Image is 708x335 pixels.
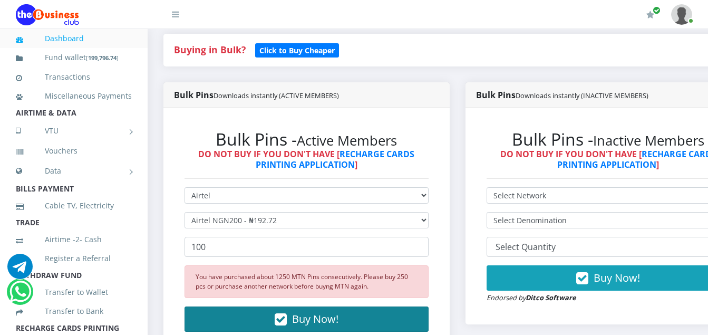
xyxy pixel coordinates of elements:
[16,246,132,271] a: Register a Referral
[256,148,415,170] a: RECHARGE CARDS PRINTING APPLICATION
[185,265,429,298] div: You have purchased about 1250 MTN Pins consecutively. Please buy 250 pcs or purchase another netw...
[646,11,654,19] i: Renew/Upgrade Subscription
[259,45,335,55] b: Click to Buy Cheaper
[16,139,132,163] a: Vouchers
[671,4,692,25] img: User
[476,89,648,101] strong: Bulk Pins
[16,194,132,218] a: Cable TV, Electricity
[16,45,132,70] a: Fund wallet[199,796.74]
[16,158,132,184] a: Data
[174,89,339,101] strong: Bulk Pins
[185,237,429,257] input: Enter Quantity
[86,54,119,62] small: [ ]
[16,4,79,25] img: Logo
[16,280,132,304] a: Transfer to Wallet
[593,131,704,150] small: Inactive Members
[88,54,117,62] b: 199,796.74
[653,6,661,14] span: Renew/Upgrade Subscription
[487,293,576,302] small: Endorsed by
[16,118,132,144] a: VTU
[516,91,648,100] small: Downloads instantly (INACTIVE MEMBERS)
[16,299,132,323] a: Transfer to Bank
[174,43,246,56] strong: Buying in Bulk?
[297,131,397,150] small: Active Members
[16,84,132,108] a: Miscellaneous Payments
[16,65,132,89] a: Transactions
[198,148,414,170] strong: DO NOT BUY IF YOU DON'T HAVE [ ]
[255,43,339,56] a: Click to Buy Cheaper
[594,271,640,285] span: Buy Now!
[9,287,31,304] a: Chat for support
[16,227,132,252] a: Airtime -2- Cash
[185,129,429,149] h2: Bulk Pins -
[16,26,132,51] a: Dashboard
[185,307,429,332] button: Buy Now!
[526,293,576,302] strong: Ditco Software
[7,262,33,279] a: Chat for support
[214,91,339,100] small: Downloads instantly (ACTIVE MEMBERS)
[292,312,338,326] span: Buy Now!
